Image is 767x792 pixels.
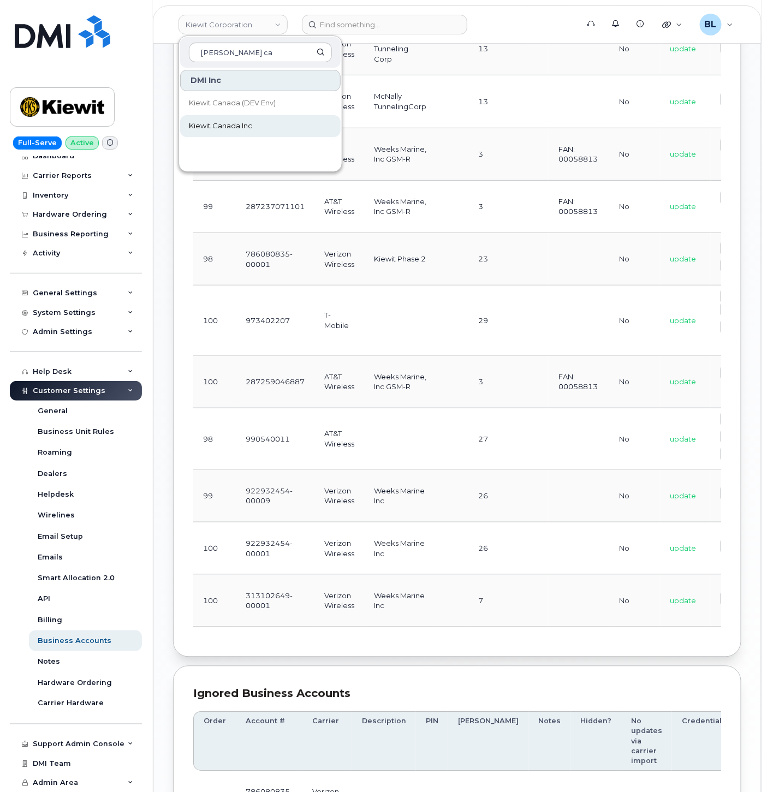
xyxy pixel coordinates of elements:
td: 98 [193,408,236,470]
td: Weeks Marine, Inc GSM-R [364,356,436,408]
td: 990540011 [236,408,314,470]
td: 27 [468,408,549,470]
td: 26 [468,470,549,522]
th: Credentials [672,712,736,771]
td: 3 [468,128,549,181]
th: [PERSON_NAME] [448,712,528,771]
div: DMI Inc [180,70,341,91]
td: No [609,23,660,75]
td: 29 [468,285,549,356]
td: No [609,285,660,356]
div: Brandon Lam [692,14,741,35]
td: 287259046887 [236,356,314,408]
span: BL [705,18,717,31]
td: No [609,470,660,522]
td: Weeks Marine, Inc GSM-R [364,181,436,233]
td: FAN: 00058813 [549,181,609,233]
td: 786080835-00001 [236,233,314,285]
span: update [670,44,696,53]
td: FAN: 00058813 [549,128,609,181]
span: update [670,254,696,263]
th: No updates via carrier import [621,712,672,771]
code: OMKiewit [721,540,758,553]
a: Kiewit Canada (DEV Env) [180,92,341,114]
div: Ignored Business Accounts [193,686,721,702]
td: 99 [193,470,236,522]
td: No [609,356,660,408]
td: Verizon Wireless [314,522,364,575]
input: Search [189,43,332,62]
code: SD042325 [721,430,758,443]
span: update [670,316,696,325]
a: Kiewit Corporation [179,15,288,34]
td: AT&T Wireless [314,408,364,470]
th: Description [352,712,416,771]
a: Kiewit Canada Inc [180,115,341,137]
th: Hidden? [570,712,621,771]
td: Kiewit Phase 2 [364,233,436,285]
span: update [670,491,696,500]
span: update [670,597,696,605]
td: T-Mobile [314,285,364,356]
td: McNally TunnelingCorp [364,75,436,128]
th: Order [193,712,236,771]
span: update [670,544,696,552]
td: Verizon Wireless [314,233,364,285]
td: Weeks Marine Inc [364,522,436,575]
iframe: Messenger Launcher [720,745,759,784]
td: 313102649-00001 [236,575,314,627]
th: PIN [416,712,448,771]
td: 100 [193,285,236,356]
td: FAN: 00058813 [549,356,609,408]
span: update [670,150,696,158]
code: OMKiewit [721,487,758,500]
th: Notes [528,712,570,771]
input: Find something... [302,15,467,34]
td: 973402207 [236,285,314,356]
span: update [670,202,696,211]
th: Account # [236,712,302,771]
td: Weeks Marine Inc [364,575,436,627]
td: AT&T Wireless [314,356,364,408]
td: Verizon Wireless [314,470,364,522]
td: No [609,75,660,128]
td: 100 [193,356,236,408]
td: 100 [193,575,236,627]
td: 7 [468,575,549,627]
td: 922932454-00009 [236,470,314,522]
span: Kiewit Canada (DEV Env) [189,98,276,109]
td: No [609,233,660,285]
td: No [609,522,660,575]
td: 26 [468,522,549,575]
td: Verizon Wireless [314,575,364,627]
span: Kiewit Canada Inc [189,121,252,132]
td: Weeks Marine, Inc GSM-R [364,128,436,181]
code: OMKiewit [721,592,758,605]
td: 23 [468,233,549,285]
td: 13 [468,23,549,75]
td: AT&T Wireless [314,181,364,233]
td: No [609,575,660,627]
td: No [609,408,660,470]
td: 100 [193,522,236,575]
td: 99 [193,181,236,233]
td: McNally Tunneling Corp [364,23,436,75]
td: 3 [468,181,549,233]
td: No [609,181,660,233]
td: 98 [193,233,236,285]
td: 922932454-00001 [236,522,314,575]
div: Quicklinks [655,14,690,35]
td: Weeks Marine Inc [364,470,436,522]
td: 287237071101 [236,181,314,233]
span: update [670,434,696,443]
th: Carrier [302,712,352,771]
span: update [670,97,696,106]
td: 13 [468,75,549,128]
td: 3 [468,356,549,408]
td: No [609,128,660,181]
span: update [670,377,696,386]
